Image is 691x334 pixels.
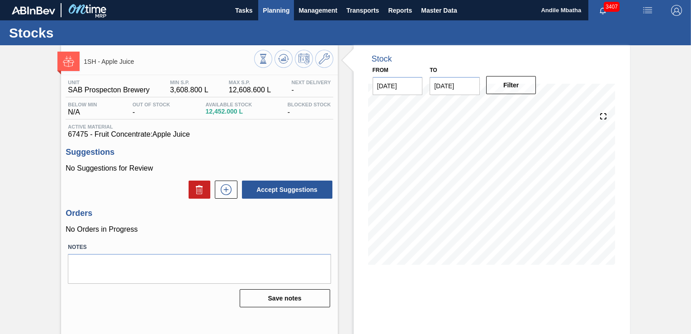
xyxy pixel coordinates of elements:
[68,124,331,129] span: Active Material
[372,54,392,64] div: Stock
[289,80,333,94] div: -
[12,6,55,14] img: TNhmsLtSVTkK8tSr43FrP2fwEKptu5GPRR3wAAAABJRU5ErkJggg==
[298,5,337,16] span: Management
[291,80,331,85] span: Next Delivery
[240,289,330,307] button: Save notes
[346,5,379,16] span: Transports
[68,241,331,254] label: Notes
[254,50,272,68] button: Stocks Overview
[84,58,254,65] span: 1SH - Apple Juice
[242,181,332,199] button: Accept Suggestions
[288,102,331,107] span: Blocked Stock
[604,2,620,12] span: 3407
[237,180,333,200] div: Accept Suggestions
[373,77,423,95] input: mm/dd/yyyy
[63,56,74,67] img: Ícone
[68,102,97,107] span: Below Min
[170,80,208,85] span: MIN S.P.
[315,50,333,68] button: Go to Master Data / General
[68,130,331,138] span: 67475 - Fruit Concentrate:Apple Juice
[263,5,289,16] span: Planning
[430,77,480,95] input: mm/dd/yyyy
[588,4,617,17] button: Notifications
[68,86,150,94] span: SAB Prospecton Brewery
[184,181,210,199] div: Delete Suggestions
[234,5,254,16] span: Tasks
[66,164,333,172] p: No Suggestions for Review
[133,102,170,107] span: Out Of Stock
[229,80,271,85] span: MAX S.P.
[66,209,333,218] h3: Orders
[373,67,388,73] label: From
[170,86,208,94] span: 3,608.800 L
[9,28,170,38] h1: Stocks
[430,67,437,73] label: to
[285,102,333,116] div: -
[68,80,150,85] span: Unit
[130,102,172,116] div: -
[388,5,412,16] span: Reports
[66,225,333,234] p: No Orders in Progress
[206,102,252,107] span: Available Stock
[275,50,293,68] button: Update Chart
[210,181,237,199] div: New suggestion
[421,5,457,16] span: Master Data
[66,148,333,157] h3: Suggestions
[642,5,653,16] img: userActions
[295,50,313,68] button: Schedule Inventory
[66,102,99,116] div: N/A
[486,76,536,94] button: Filter
[206,108,252,115] span: 12,452.000 L
[671,5,682,16] img: Logout
[229,86,271,94] span: 12,608.600 L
